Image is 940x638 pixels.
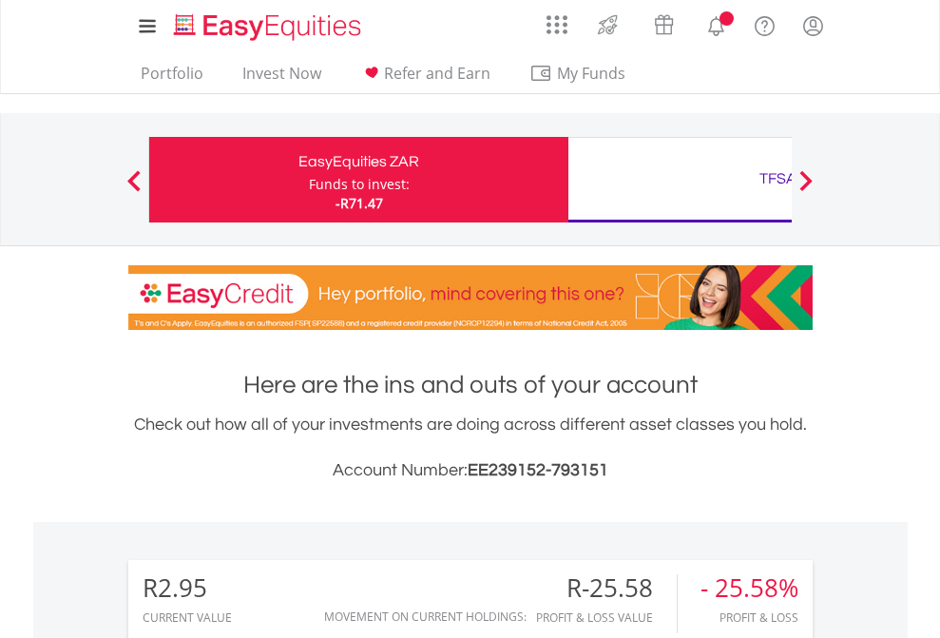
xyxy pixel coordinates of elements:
[534,5,580,35] a: AppsGrid
[166,5,369,43] a: Home page
[128,265,813,330] img: EasyCredit Promotion Banner
[336,194,383,212] span: -R71.47
[128,412,813,484] div: Check out how all of your investments are doing across different asset classes you hold.
[161,148,557,175] div: EasyEquities ZAR
[133,64,211,93] a: Portfolio
[468,461,608,479] span: EE239152-793151
[309,175,410,194] div: Funds to invest:
[592,10,623,40] img: thrive-v2.svg
[700,574,798,602] div: - 25.58%
[128,457,813,484] h3: Account Number:
[128,368,813,402] h1: Here are the ins and outs of your account
[384,63,490,84] span: Refer and Earn
[353,64,498,93] a: Refer and Earn
[692,5,740,43] a: Notifications
[529,61,654,86] span: My Funds
[789,5,837,47] a: My Profile
[700,611,798,624] div: Profit & Loss
[235,64,329,93] a: Invest Now
[143,611,232,624] div: CURRENT VALUE
[143,574,232,602] div: R2.95
[547,14,567,35] img: grid-menu-icon.svg
[170,11,369,43] img: EasyEquities_Logo.png
[536,611,677,624] div: Profit & Loss Value
[740,5,789,43] a: FAQ's and Support
[636,5,692,40] a: Vouchers
[115,180,153,199] button: Previous
[648,10,680,40] img: vouchers-v2.svg
[324,610,527,623] div: Movement on Current Holdings:
[536,574,677,602] div: R-25.58
[787,180,825,199] button: Next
